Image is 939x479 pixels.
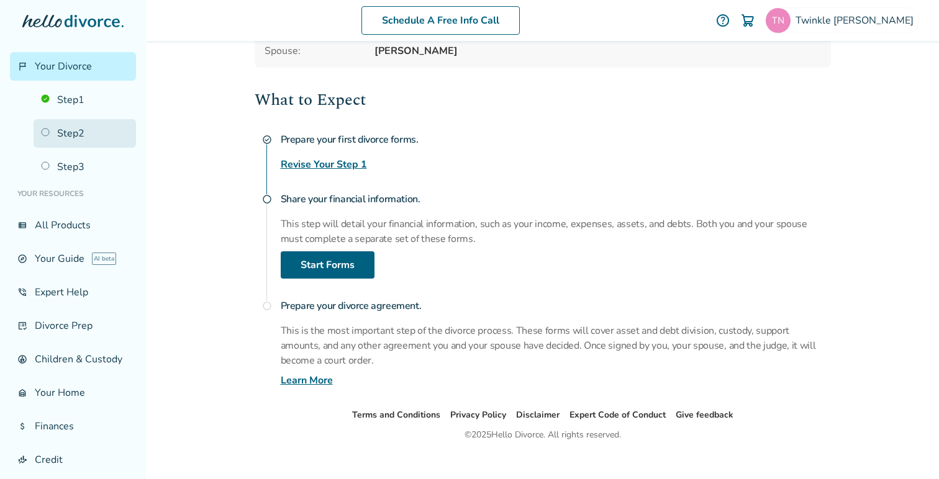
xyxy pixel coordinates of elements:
[262,194,272,204] span: radio_button_unchecked
[281,217,831,246] p: This step will detail your financial information, such as your income, expenses, assets, and debt...
[281,293,831,318] h4: Prepare your divorce agreement.
[17,421,27,431] span: attach_money
[35,60,92,73] span: Your Divorce
[569,409,666,421] a: Expert Code of Conduct
[465,428,621,442] div: © 2025 Hello Divorce. All rights reserved.
[352,409,440,421] a: Terms and Conditions
[10,244,136,273] a: exploreYour GuideAI beta
[10,278,136,307] a: phone_in_talkExpert Help
[281,187,831,212] h4: Share your financial information.
[676,408,733,423] li: Give feedback
[877,419,939,479] iframe: Chat Widget
[17,321,27,331] span: list_alt_check
[34,119,136,148] a: Step2
[265,44,365,58] span: Spouse:
[255,87,831,112] h2: What to Expect
[17,287,27,297] span: phone_in_talk
[10,412,136,441] a: attach_moneyFinances
[262,301,272,311] span: radio_button_unchecked
[17,388,27,398] span: garage_home
[450,409,506,421] a: Privacy Policy
[10,345,136,374] a: account_childChildren & Custody
[281,251,374,279] a: Start Forms
[34,86,136,114] a: Step1
[17,254,27,264] span: explore
[10,181,136,206] li: Your Resources
[281,373,333,388] a: Learn More
[361,6,520,35] a: Schedule A Free Info Call
[516,408,560,423] li: Disclaimer
[10,445,136,474] a: finance_modeCredit
[374,44,821,58] span: [PERSON_NAME]
[17,220,27,230] span: view_list
[796,14,919,27] span: Twinkle [PERSON_NAME]
[10,52,136,81] a: flag_2Your Divorce
[10,311,136,340] a: list_alt_checkDivorce Prep
[10,378,136,407] a: garage_homeYour Home
[740,13,755,28] img: Cart
[17,455,27,465] span: finance_mode
[262,135,272,145] span: check_circle
[10,211,136,239] a: view_listAll Products
[34,153,136,181] a: Step3
[766,8,791,33] img: twwinnkle@yahoo.com
[715,13,730,28] a: help
[281,157,367,172] a: Revise Your Step 1
[281,323,831,368] p: This is the most important step of the divorce process. These forms will cover asset and debt div...
[17,61,27,71] span: flag_2
[92,253,116,265] span: AI beta
[17,354,27,364] span: account_child
[281,127,831,152] h4: Prepare your first divorce forms.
